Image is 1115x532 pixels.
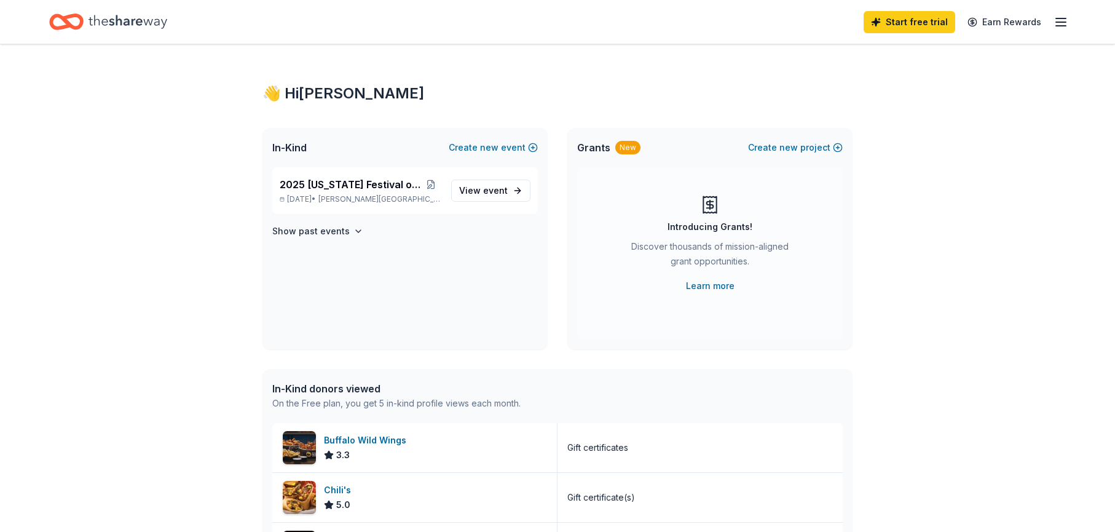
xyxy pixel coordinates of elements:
[864,11,955,33] a: Start free trial
[748,140,843,155] button: Createnewproject
[459,183,508,198] span: View
[615,141,640,154] div: New
[262,84,853,103] div: 👋 Hi [PERSON_NAME]
[567,490,635,505] div: Gift certificate(s)
[272,224,363,239] button: Show past events
[324,483,356,498] div: Chili's
[480,140,498,155] span: new
[483,185,508,196] span: event
[577,140,610,155] span: Grants
[280,177,420,192] span: 2025 [US_STATE] Festival of Trees
[336,498,350,512] span: 5.0
[49,7,167,36] a: Home
[272,224,350,239] h4: Show past events
[567,440,628,455] div: Gift certificates
[280,194,441,204] p: [DATE] •
[318,194,441,204] span: [PERSON_NAME][GEOGRAPHIC_DATA], [GEOGRAPHIC_DATA]
[960,11,1049,33] a: Earn Rewards
[686,279,735,293] a: Learn more
[668,220,752,234] div: Introducing Grants!
[451,180,530,202] a: View event
[283,431,316,464] img: Image for Buffalo Wild Wings
[449,140,538,155] button: Createnewevent
[272,140,307,155] span: In-Kind
[272,396,521,411] div: On the Free plan, you get 5 in-kind profile views each month.
[272,381,521,396] div: In-Kind donors viewed
[324,433,411,448] div: Buffalo Wild Wings
[779,140,798,155] span: new
[626,239,794,274] div: Discover thousands of mission-aligned grant opportunities.
[336,448,350,463] span: 3.3
[283,481,316,514] img: Image for Chili's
